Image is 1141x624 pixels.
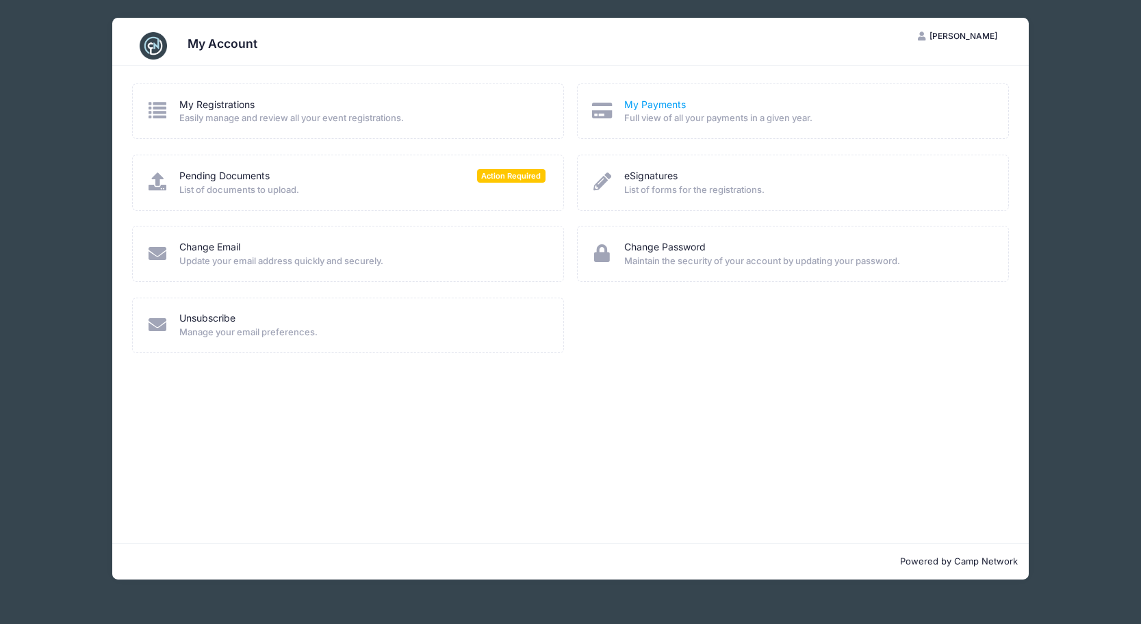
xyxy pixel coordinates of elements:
span: Easily manage and review all your event registrations. [179,112,545,125]
span: Update your email address quickly and securely. [179,255,545,268]
a: My Registrations [179,98,255,112]
h3: My Account [188,36,257,51]
a: Change Password [624,240,706,255]
span: Full view of all your payments in a given year. [624,112,990,125]
span: Maintain the security of your account by updating your password. [624,255,990,268]
span: List of forms for the registrations. [624,183,990,197]
span: Action Required [477,169,546,182]
a: Unsubscribe [179,311,235,326]
p: Powered by Camp Network [123,555,1018,569]
a: Pending Documents [179,169,270,183]
a: eSignatures [624,169,678,183]
span: [PERSON_NAME] [930,31,997,41]
a: Change Email [179,240,240,255]
button: [PERSON_NAME] [906,25,1009,48]
img: CampNetwork [140,32,167,60]
span: Manage your email preferences. [179,326,545,339]
a: My Payments [624,98,686,112]
span: List of documents to upload. [179,183,545,197]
